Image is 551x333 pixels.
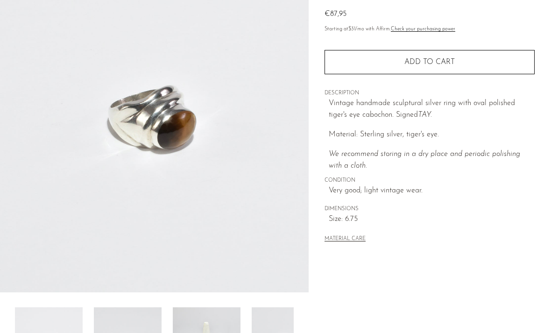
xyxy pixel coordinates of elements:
[325,89,535,98] span: DESCRIPTION
[418,111,432,119] em: TAY.
[404,58,455,66] span: Add to cart
[325,177,535,185] span: CONDITION
[329,213,535,226] span: Size: 6.75
[325,50,535,74] button: Add to cart
[325,10,346,18] span: €87,95
[329,129,535,141] p: Material: Sterling silver, tiger's eye.
[391,27,455,32] a: Check your purchasing power - Learn more about Affirm Financing (opens in modal)
[329,98,535,121] p: Vintage handmade sculptural silver ring with oval polished tiger's eye cabochon. Signed
[325,205,535,213] span: DIMENSIONS
[329,185,535,197] span: Very good; light vintage wear.
[325,25,535,34] p: Starting at /mo with Affirm.
[325,236,366,243] button: MATERIAL CARE
[348,27,355,32] span: $31
[329,150,520,170] i: We recommend storing in a dry place and periodic polishing with a cloth.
